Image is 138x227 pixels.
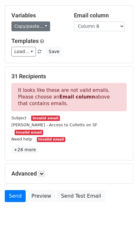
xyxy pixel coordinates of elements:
a: Preview [27,190,55,202]
h5: Variables [11,12,64,19]
small: Invalid email [37,137,65,142]
h5: 31 Recipients [11,73,127,80]
a: Send Test Email [57,190,105,202]
small: Invalid email [31,116,60,121]
iframe: Chat Widget [106,197,138,227]
a: Copy/paste... [11,21,50,31]
small: [PERSON_NAME] - Access to Colletts on SF [11,122,97,127]
button: Save [46,47,62,57]
h5: Email column [74,12,127,19]
a: Load... [11,47,36,57]
a: Send [5,190,26,202]
a: +28 more [11,146,38,154]
small: Need help [11,137,32,141]
a: Templates [11,38,39,44]
small: Subject [11,116,27,120]
small: Invalid email [15,130,43,135]
h5: Advanced [11,170,127,177]
strong: Email column [59,94,95,100]
p: It looks like these are not valid emails. Please choose an above that contains emails. [11,83,127,111]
